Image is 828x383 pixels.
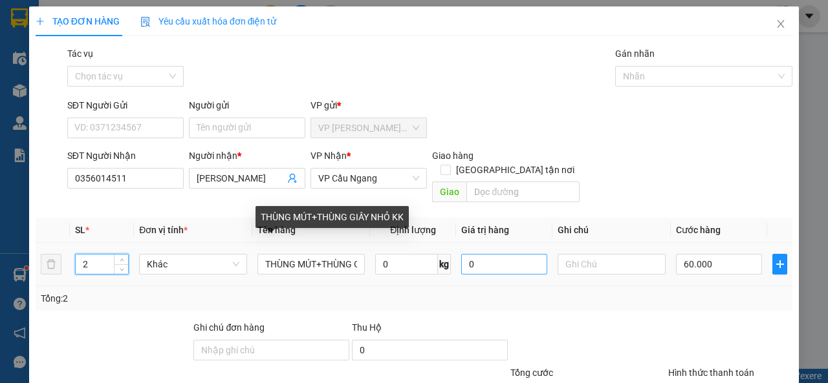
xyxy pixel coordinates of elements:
[772,254,787,274] button: plus
[558,254,666,274] input: Ghi Chú
[352,322,382,333] span: Thu Hộ
[43,7,150,19] strong: BIÊN NHẬN GỬI HÀNG
[67,149,184,163] div: SĐT Người Nhận
[438,254,451,274] span: kg
[41,254,61,274] button: delete
[114,254,128,264] span: Increase Value
[189,149,305,163] div: Người nhận
[776,19,786,29] span: close
[31,96,154,109] span: [PERSON_NAME]
[118,265,125,273] span: down
[256,206,409,228] div: THÙNG MÚT+THÙNG GIẤY NHỎ KK
[189,98,305,112] div: Người gửi
[318,169,419,188] span: VP Cầu Ngang
[615,48,655,59] label: Gán nhãn
[310,150,347,161] span: VP Nhận
[147,254,239,274] span: Khác
[5,50,83,62] span: [PERSON_NAME]
[36,16,120,26] span: TẠO ĐƠN HÀNG
[552,218,671,243] th: Ghi chú
[390,225,436,235] span: Định lượng
[432,181,466,202] span: Giao
[5,25,189,62] p: GỬI:
[318,118,419,138] span: VP Trần Phú (Hàng)
[5,25,120,62] span: VP [PERSON_NAME] ([GEOGRAPHIC_DATA]) -
[763,6,799,43] button: Close
[676,225,721,235] span: Cước hàng
[5,68,189,80] p: NHẬN:
[118,256,125,264] span: up
[461,254,547,274] input: 0
[67,48,93,59] label: Tác vụ
[139,225,188,235] span: Đơn vị tính
[193,322,265,333] label: Ghi chú đơn hàng
[466,181,579,202] input: Dọc đường
[287,173,298,183] span: user-add
[69,82,134,94] span: SƯ TÂM SIÊU
[5,96,154,109] span: GIAO:
[41,291,321,305] div: Tổng: 2
[257,254,365,274] input: VD: Bàn, Ghế
[510,367,553,378] span: Tổng cước
[310,98,427,112] div: VP gửi
[432,150,474,161] span: Giao hàng
[36,17,45,26] span: plus
[451,163,580,177] span: [GEOGRAPHIC_DATA] tận nơi
[668,367,754,378] label: Hình thức thanh toán
[193,340,349,360] input: Ghi chú đơn hàng
[109,96,154,109] span: K BAO BỂ
[140,17,151,27] img: icon
[36,68,151,80] span: VP [GEOGRAPHIC_DATA]
[461,225,509,235] span: Giá trị hàng
[773,259,787,269] span: plus
[140,16,277,26] span: Yêu cầu xuất hóa đơn điện tử
[67,98,184,112] div: SĐT Người Gửi
[75,225,85,235] span: SL
[114,264,128,274] span: Decrease Value
[5,82,134,94] span: 0989459923 -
